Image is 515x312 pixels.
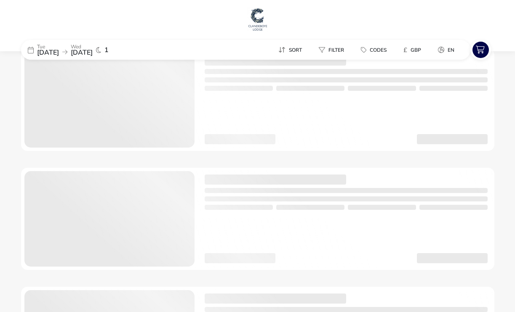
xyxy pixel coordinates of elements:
button: en [431,44,461,56]
i: £ [403,46,407,54]
p: Wed [71,44,93,49]
button: Sort [272,44,309,56]
button: Codes [354,44,393,56]
naf-pibe-menu-bar-item: Codes [354,44,397,56]
span: Sort [289,47,302,53]
naf-pibe-menu-bar-item: Sort [272,44,312,56]
span: Codes [370,47,387,53]
button: Filter [312,44,351,56]
div: Tue[DATE]Wed[DATE]1 [21,40,147,60]
span: 1 [104,47,109,53]
span: [DATE] [71,48,93,57]
p: Tue [37,44,59,49]
img: Main Website [247,7,268,32]
span: Filter [328,47,344,53]
button: £GBP [397,44,428,56]
naf-pibe-menu-bar-item: en [431,44,464,56]
span: GBP [411,47,421,53]
span: [DATE] [37,48,59,57]
naf-pibe-menu-bar-item: Filter [312,44,354,56]
span: en [448,47,454,53]
naf-pibe-menu-bar-item: £GBP [397,44,431,56]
